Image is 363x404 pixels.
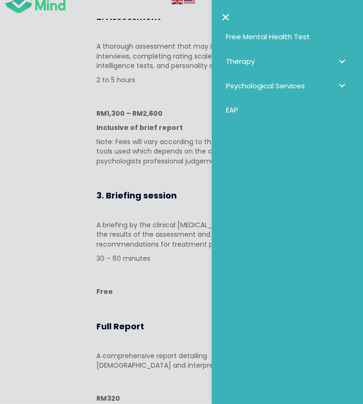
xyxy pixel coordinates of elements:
[221,9,230,25] a: Close the menu
[226,105,238,115] span: EAP
[335,54,349,68] span: Therapy: submenu
[221,98,354,122] a: EAP
[221,25,354,49] a: Free Mental Health Test
[335,79,349,93] span: Psychological Services: submenu
[221,74,354,98] a: Psychological ServicesPsychological Services: submenu
[226,56,255,66] span: Therapy
[221,49,354,74] a: TherapyTherapy: submenu
[226,32,310,42] span: Free Mental Health Test
[226,81,305,91] span: Psychological Services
